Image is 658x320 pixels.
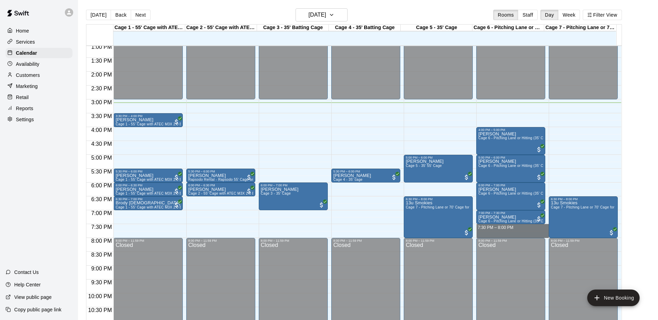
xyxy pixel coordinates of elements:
p: Retail [16,94,29,101]
h6: [DATE] [308,10,326,20]
span: All customers have paid [173,202,180,208]
span: 1:00 PM [89,44,114,50]
div: 6:30 PM – 7:00 PM: Brody Bible [113,196,182,210]
span: 6:00 PM [89,183,114,188]
span: Rapsodo Rental - Rapsodo 55' Cage with ATEC M3X 2.0 Pitching Machine with Auto Feeder (Cage 2) [188,178,356,181]
button: Back [111,10,131,20]
span: All customers have paid [391,174,398,181]
div: Cage 5 - 35' Cage [401,25,472,31]
span: Cage 4 - 35' cage [333,178,362,181]
span: 9:30 PM [89,279,114,285]
a: Availability [6,59,72,69]
div: 8:00 PM – 11:59 PM [333,239,398,242]
div: 3:30 PM – 4:00 PM: Sara Di Ruscio [113,113,182,127]
button: Filter View [583,10,622,20]
span: 5:30 PM [89,169,114,175]
div: Cage 2 - 55' Cage with ATEC M3X 2.0 Baseball Pitching Machine [185,25,257,31]
a: Services [6,37,72,47]
span: Cage 7 - Pitching Lane or 70' Cage for live at-bats [551,205,633,209]
p: View public page [14,294,52,301]
div: 5:30 PM – 6:00 PM: Alex Coulter [331,169,400,183]
span: 1:30 PM [89,58,114,64]
div: Cage 6 - Pitching Lane or Hitting (35' Cage) [472,25,544,31]
span: Cage 1 - 55' Cage with ATEC M3X 2.0 Baseball Pitching Machine with Auto Feeder [116,205,252,209]
div: 6:00 PM – 7:00 PM [261,184,326,187]
span: All customers have paid [463,174,470,181]
span: 3:30 PM [89,113,114,119]
p: Services [16,38,35,45]
span: 10:00 PM [86,293,113,299]
span: 2:00 PM [89,72,114,78]
p: Customers [16,72,40,79]
div: 5:30 PM – 6:00 PM [333,170,398,173]
div: 6:30 PM – 8:00 PM [406,197,471,201]
button: Next [131,10,150,20]
a: Retail [6,92,72,103]
span: 10:30 PM [86,307,113,313]
div: 5:30 PM – 6:00 PM: Nicolas Parker [186,169,255,183]
div: 8:00 PM – 11:59 PM [551,239,616,242]
a: Settings [6,114,72,125]
span: All customers have paid [173,118,180,125]
div: 8:00 PM – 11:59 PM [188,239,253,242]
div: 8:00 PM – 11:59 PM [116,239,180,242]
div: Marketing [6,81,72,91]
span: Cage 7 - Pitching Lane or 70' Cage for live at-bats [406,205,488,209]
a: Customers [6,70,72,80]
p: Calendar [16,50,37,56]
div: 5:30 PM – 6:00 PM [188,170,253,173]
span: 5:00 PM [89,155,114,161]
span: Cage 3 - 35' Cage [261,192,291,195]
div: 6:00 PM – 6:30 PM [188,184,253,187]
div: 6:30 PM – 8:00 PM: Cage 7 - Pitching Lane or 70' Cage for live at-bats [404,196,473,238]
a: Home [6,26,72,36]
span: All customers have paid [463,229,470,236]
div: 6:00 PM – 6:30 PM: Amy Mckenzie [113,183,182,196]
p: Availability [16,61,40,68]
span: All customers have paid [246,174,253,181]
div: 5:30 PM – 6:00 PM [116,170,180,173]
div: Cage 1 - 55' Cage with ATEC M3X 2.0 Baseball Pitching Machine [113,25,185,31]
span: Cage 2 - 55' Cage with ATEC M3X 2.0 Baseball Pitching Machine and ATEC M1J Softball Pitching Mach... [188,192,403,195]
span: 6:30 PM [89,196,114,202]
div: 6:30 PM – 7:00 PM [116,197,180,201]
span: 8:30 PM [89,252,114,258]
p: Help Center [14,281,41,288]
div: Cage 4 - 35' Batting Cage [329,25,401,31]
button: [DATE] [86,10,111,20]
p: Contact Us [14,269,39,276]
a: Calendar [6,48,72,58]
span: 8:00 PM [89,238,114,244]
span: 9:00 PM [89,266,114,272]
span: All customers have paid [173,188,180,195]
div: 6:00 PM – 6:30 PM: Alex Coulter [186,183,255,196]
span: 4:00 PM [89,127,114,133]
span: Cage 1 - 55' Cage with ATEC M3X 2.0 Baseball Pitching Machine with Auto Feeder [116,178,252,181]
span: Cage 1 - 55' Cage with ATEC M3X 2.0 Baseball Pitching Machine with Auto Feeder [116,192,252,195]
p: Marketing [16,83,38,90]
div: 6:00 PM – 6:30 PM [116,184,180,187]
button: add [587,290,640,306]
p: Settings [16,116,34,123]
span: 7:30 PM [89,224,114,230]
span: 4:30 PM [89,141,114,147]
div: 6:30 PM – 8:00 PM: Cage 7 - Pitching Lane or 70' Cage for live at-bats [549,196,618,238]
a: Reports [6,103,72,114]
span: All customers have paid [608,229,615,236]
div: 8:00 PM – 11:59 PM [261,239,326,242]
div: 6:00 PM – 7:00 PM: Braxton Brinkley [259,183,328,210]
span: Cage 5 - 35' 55' Cage [406,164,442,168]
span: 7:00 PM [89,210,114,216]
span: All customers have paid [173,174,180,181]
span: All customers have paid [318,202,325,208]
div: 5:00 PM – 6:00 PM [406,156,471,159]
div: 8:00 PM – 11:59 PM [406,239,471,242]
div: 3:30 PM – 4:00 PM [116,114,180,118]
button: Day [540,10,558,20]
